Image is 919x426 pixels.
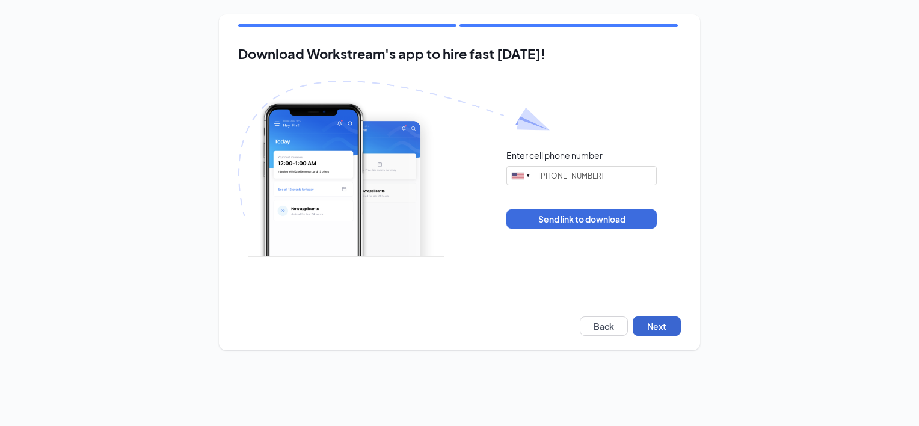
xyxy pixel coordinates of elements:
[238,46,681,61] h2: Download Workstream's app to hire fast [DATE]!
[580,316,628,336] button: Back
[506,166,657,185] input: (201) 555-0123
[506,149,603,161] div: Enter cell phone number
[633,316,681,336] button: Next
[507,167,535,185] div: United States: +1
[506,209,657,229] button: Send link to download
[238,81,550,257] img: Download Workstream's app with paper plane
